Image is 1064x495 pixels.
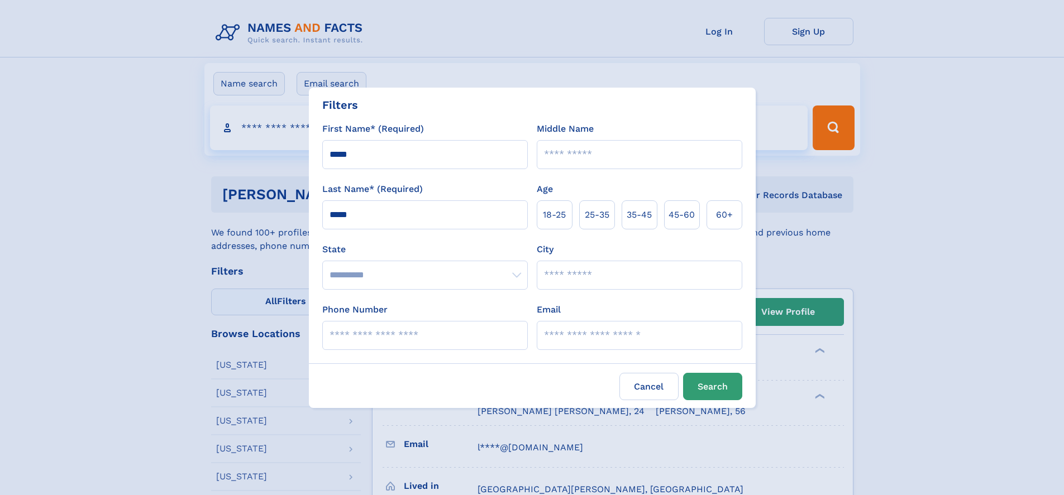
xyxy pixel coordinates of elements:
[322,182,423,196] label: Last Name* (Required)
[716,208,733,222] span: 60+
[669,208,695,222] span: 45‑60
[537,303,561,316] label: Email
[322,122,424,136] label: First Name* (Required)
[619,373,679,400] label: Cancel
[627,208,652,222] span: 35‑45
[537,182,553,196] label: Age
[322,97,358,113] div: Filters
[537,122,594,136] label: Middle Name
[322,243,528,256] label: State
[537,243,554,256] label: City
[543,208,566,222] span: 18‑25
[322,303,388,316] label: Phone Number
[683,373,742,400] button: Search
[585,208,609,222] span: 25‑35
